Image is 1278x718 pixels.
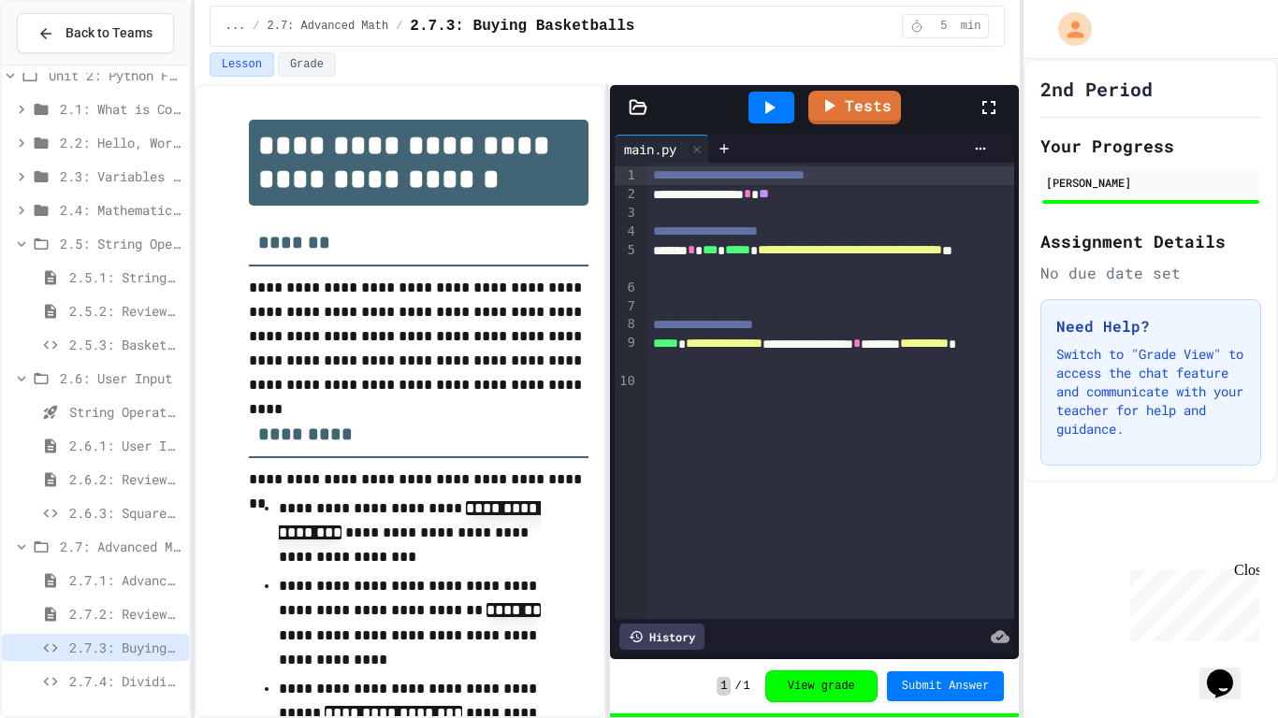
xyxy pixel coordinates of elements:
span: Submit Answer [902,679,990,694]
span: 2.1: What is Code? [60,99,182,119]
span: 2.7.2: Review - Advanced Math [69,604,182,624]
div: 2 [615,185,638,204]
span: 2.6: User Input [60,368,182,388]
p: Switch to "Grade View" to access the chat feature and communicate with your teacher for help and ... [1056,345,1245,438]
span: 2.2: Hello, World! [60,133,182,152]
span: 2.7.3: Buying Basketballs [69,638,182,657]
span: 2.5.2: Review - String Operators [69,301,182,321]
span: String Operators - Quiz [69,402,182,422]
button: Grade [278,52,336,77]
span: 2.5.3: Basketballs and Footballs [69,335,182,354]
span: ... [225,19,246,34]
div: 3 [615,204,638,223]
div: 6 [615,279,638,297]
span: 2.7.3: Buying Basketballs [410,15,634,37]
span: 2.6.2: Review - User Input [69,469,182,489]
span: 5 [929,19,959,34]
span: / [253,19,259,34]
div: main.py [615,139,686,159]
a: Tests [808,91,901,124]
h2: Assignment Details [1040,228,1261,254]
span: 2.7: Advanced Math [268,19,389,34]
span: Unit 2: Python Fundamentals [49,65,182,85]
span: min [961,19,981,34]
div: 9 [615,334,638,371]
span: 2.6.1: User Input [69,436,182,455]
span: 1 [717,677,731,696]
div: My Account [1038,7,1096,50]
div: No due date set [1040,262,1261,284]
iframe: chat widget [1199,643,1259,699]
button: Submit Answer [887,671,1005,701]
div: History [619,624,704,650]
button: View grade [765,670,878,702]
iframe: chat widget [1123,562,1259,641]
div: 1 [615,166,638,185]
span: 2.4: Mathematical Operators [60,200,182,220]
span: 2.5: String Operators [60,234,182,253]
span: / [396,19,402,34]
span: Back to Teams [65,23,152,43]
div: 5 [615,241,638,279]
div: main.py [615,135,709,163]
h2: Your Progress [1040,133,1261,159]
div: 8 [615,315,638,334]
div: 7 [615,297,638,316]
button: Back to Teams [17,13,174,53]
span: 1 [744,679,750,694]
div: 10 [615,372,638,391]
span: 2.6.3: Squares and Circles [69,503,182,523]
span: / [734,679,741,694]
span: 2.3: Variables and Data Types [60,166,182,186]
div: [PERSON_NAME] [1046,174,1256,191]
button: Lesson [210,52,274,77]
h1: 2nd Period [1040,76,1153,102]
span: 2.7.1: Advanced Math [69,570,182,590]
span: 2.7.4: Dividing a Number [69,671,182,691]
span: 2.7: Advanced Math [60,537,182,556]
h3: Need Help? [1056,315,1245,337]
div: Chat with us now!Close [7,7,129,119]
div: 4 [615,223,638,241]
span: 2.5.1: String Operators [69,267,182,287]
